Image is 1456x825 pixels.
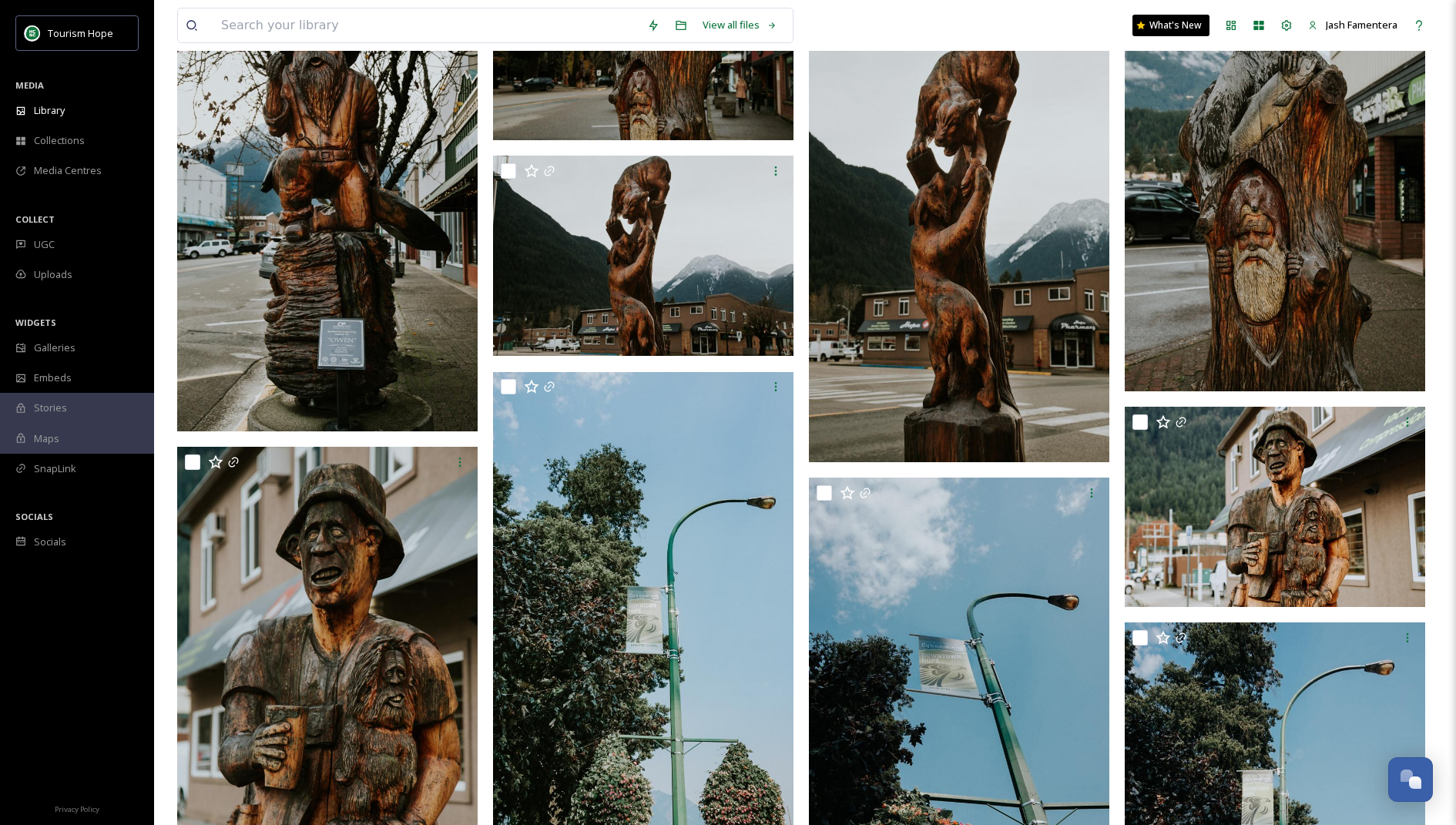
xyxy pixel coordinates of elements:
[34,103,65,118] span: Library
[1125,407,1425,607] img: IMG_2525.jpg
[34,371,72,385] span: Embeds
[15,79,44,91] span: MEDIA
[34,535,66,549] span: Socials
[34,267,72,282] span: Uploads
[1132,15,1209,36] a: What's New
[34,237,55,252] span: UGC
[1300,10,1405,40] a: Jash Famentera
[48,26,113,40] span: Tourism Hope
[34,133,85,148] span: Collections
[34,431,59,446] span: Maps
[695,10,785,40] a: View all files
[15,511,53,522] span: SOCIALS
[809,12,1109,462] img: IMG_2529.jpg
[34,461,76,476] span: SnapLink
[34,401,67,415] span: Stories
[1326,18,1397,32] span: Jash Famentera
[1388,757,1433,802] button: Open Chat
[55,799,99,817] a: Privacy Policy
[15,317,56,328] span: WIDGETS
[493,156,793,356] img: IMG_2530.jpg
[15,213,55,225] span: COLLECT
[213,8,639,42] input: Search your library
[34,163,102,178] span: Media Centres
[25,25,40,41] img: logo.png
[55,804,99,814] span: Privacy Policy
[34,340,75,355] span: Galleries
